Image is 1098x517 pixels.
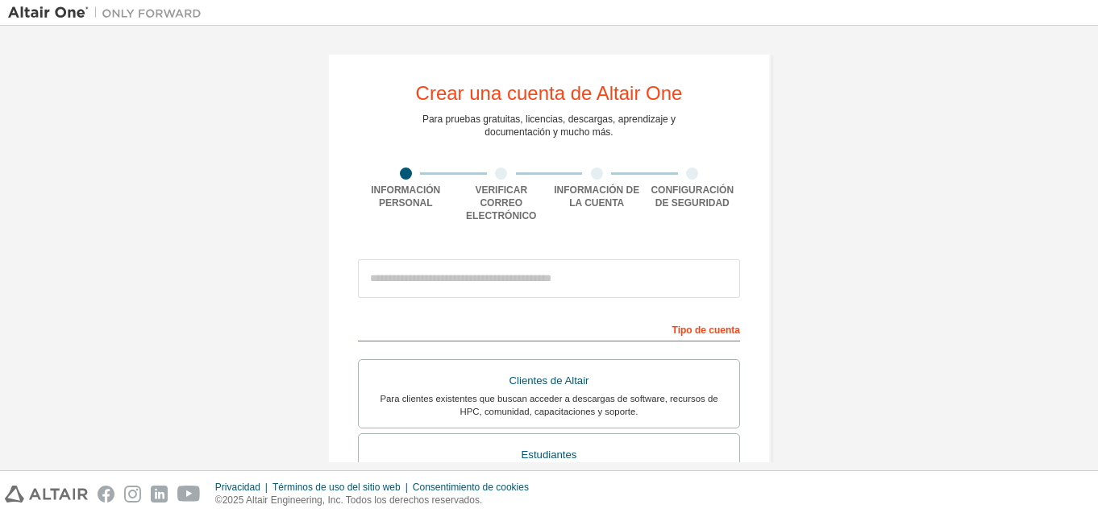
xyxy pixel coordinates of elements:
img: instagram.svg [124,486,141,503]
img: linkedin.svg [151,486,168,503]
div: Consentimiento de cookies [413,481,539,494]
div: Información personal [358,184,454,209]
img: Altair One [8,5,210,21]
img: altair_logo.svg [5,486,88,503]
div: Configuración de seguridad [645,184,741,209]
div: Privacidad [215,481,272,494]
p: © [215,494,539,507]
div: Información de la cuenta [549,184,645,209]
div: Clientes de Altair [368,370,730,392]
img: facebook.svg [98,486,114,503]
div: Para pruebas gratuitas, licencias, descargas, aprendizaje y documentación y mucho más. [422,113,676,139]
div: Verificar correo electrónico [454,184,550,222]
div: Estudiantes [368,444,730,466]
img: youtube.svg [177,486,201,503]
div: Crear una cuenta de Altair One [416,84,683,103]
div: Tipo de cuenta [358,316,740,341]
div: Términos de uso del sitio web [272,481,413,494]
div: Para clientes existentes que buscan acceder a descargas de software, recursos de HPC, comunidad, ... [368,392,730,418]
font: 2025 Altair Engineering, Inc. Todos los derechos reservados. [223,494,483,506]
